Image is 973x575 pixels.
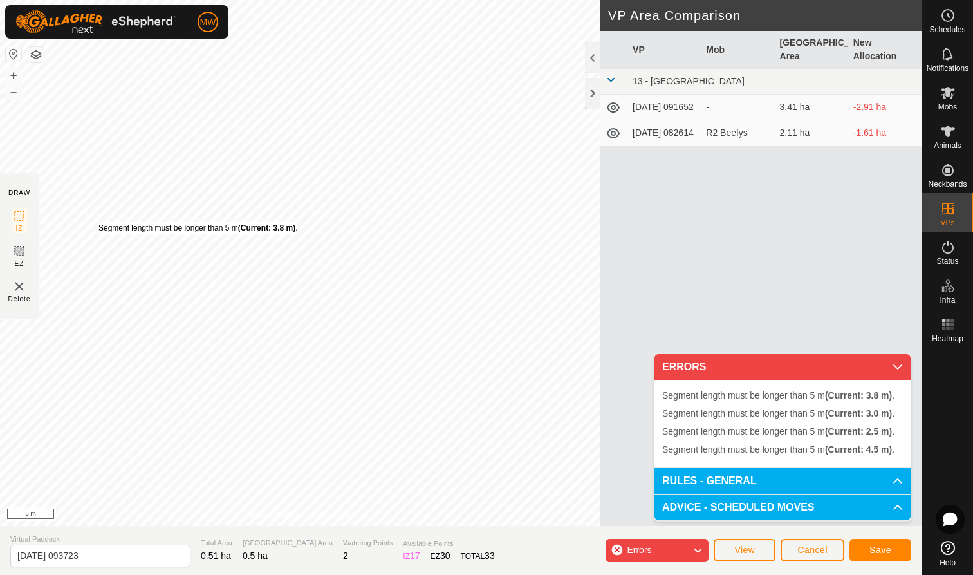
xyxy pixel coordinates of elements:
a: Help [922,536,973,572]
button: Save [849,539,911,561]
span: ADVICE - SCHEDULED MOVES [662,502,814,513]
span: Segment length must be longer than 5 m . [662,426,894,437]
button: Reset Map [6,46,21,62]
div: DRAW [8,188,30,198]
span: Notifications [927,64,968,72]
span: RULES - GENERAL [662,476,757,486]
button: + [6,68,21,83]
span: 0.51 ha [201,551,231,561]
span: ERRORS [662,362,706,372]
span: Total Area [201,538,232,549]
p-accordion-header: RULES - GENERAL [654,468,911,494]
div: - [706,100,769,114]
td: -1.61 ha [848,120,922,146]
b: (Current: 2.5 m) [825,426,892,437]
span: View [734,545,755,555]
b: (Current: 3.8 m) [825,390,892,401]
td: [DATE] 091652 [627,95,701,120]
p-accordion-header: ADVICE - SCHEDULED MOVES [654,495,911,520]
b: (Current: 3.8 m) [238,223,295,232]
span: Delete [8,294,31,304]
div: IZ [403,549,420,563]
td: -2.91 ha [848,95,922,120]
img: VP [12,279,27,294]
span: Segment length must be longer than 5 m . [662,444,894,455]
span: 2 [343,551,348,561]
a: Contact Us [313,509,351,521]
span: Animals [934,142,961,149]
button: Cancel [781,539,844,561]
span: Save [869,545,891,555]
span: VPs [940,219,954,227]
span: MW [200,15,216,29]
b: (Current: 4.5 m) [825,444,892,455]
div: Segment length must be longer than 5 m . [98,222,297,234]
div: R2 Beefys [706,126,769,140]
span: Available Points [403,538,494,549]
span: Cancel [797,545,828,555]
td: 2.11 ha [775,120,848,146]
p-accordion-content: ERRORS [654,380,911,467]
span: Infra [940,296,955,304]
span: Segment length must be longer than 5 m . [662,408,894,419]
span: Heatmap [932,335,963,343]
img: Gallagher Logo [15,10,176,33]
th: [GEOGRAPHIC_DATA] Area [775,31,848,69]
span: [GEOGRAPHIC_DATA] Area [243,538,333,549]
span: Watering Points [343,538,393,549]
td: [DATE] 082614 [627,120,701,146]
button: Map Layers [28,47,44,62]
span: 17 [410,551,420,561]
span: Status [936,258,958,265]
td: 3.41 ha [775,95,848,120]
div: TOTAL [461,549,495,563]
th: Mob [701,31,774,69]
span: Neckbands [928,180,967,188]
span: IZ [16,223,23,233]
span: 0.5 ha [243,551,268,561]
b: (Current: 3.0 m) [825,408,892,419]
span: Virtual Paddock [10,534,190,545]
span: 30 [440,551,450,561]
button: – [6,84,21,100]
span: Help [940,559,956,567]
span: 13 - [GEOGRAPHIC_DATA] [633,76,745,86]
h2: VP Area Comparison [608,8,922,23]
span: Segment length must be longer than 5 m . [662,390,894,401]
p-accordion-header: ERRORS [654,354,911,380]
span: Mobs [938,103,957,111]
div: EZ [431,549,450,563]
th: VP [627,31,701,69]
span: Errors [627,545,651,555]
span: EZ [15,259,24,269]
span: Schedules [929,26,965,33]
th: New Allocation [848,31,922,69]
button: View [714,539,775,561]
span: 33 [485,551,495,561]
a: Privacy Policy [249,509,297,521]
